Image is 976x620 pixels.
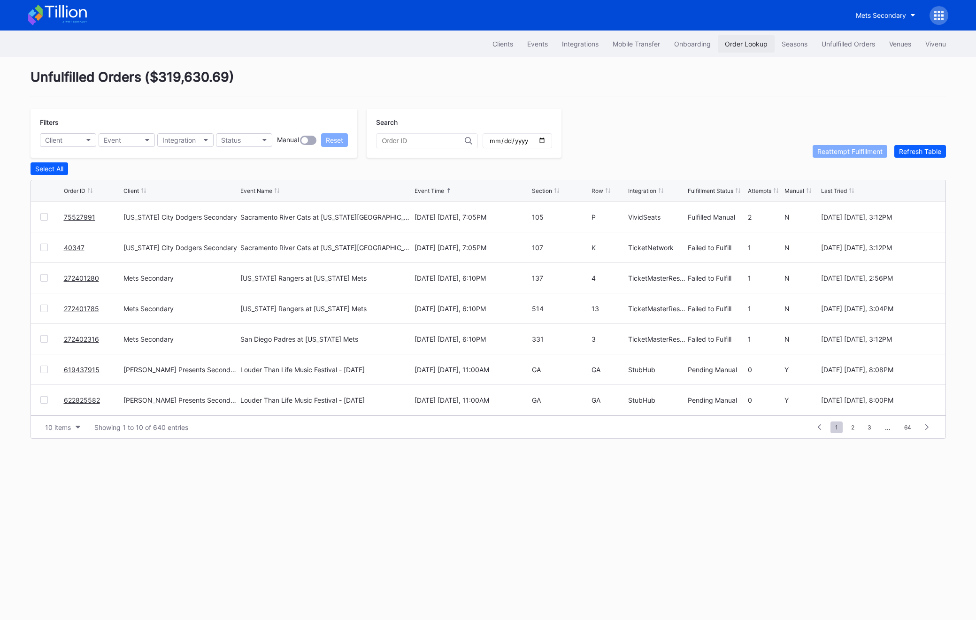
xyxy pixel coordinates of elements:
[592,396,626,404] div: GA
[863,421,876,433] span: 3
[784,366,819,374] div: Y
[40,133,96,147] button: Client
[830,421,843,433] span: 1
[64,213,95,221] a: 75527991
[527,40,548,48] div: Events
[718,35,775,53] button: Order Lookup
[782,40,807,48] div: Seasons
[221,136,241,144] div: Status
[918,35,953,53] button: Vivenu
[415,305,529,313] div: [DATE] [DATE], 6:10PM
[613,40,660,48] div: Mobile Transfer
[240,187,272,194] div: Event Name
[240,366,365,374] div: Louder Than Life Music Festival - [DATE]
[688,187,733,194] div: Fulfillment Status
[64,187,85,194] div: Order ID
[748,305,782,313] div: 1
[821,187,847,194] div: Last Tried
[748,213,782,221] div: 2
[688,274,745,282] div: Failed to Fulfill
[628,274,685,282] div: TicketMasterResale
[628,396,685,404] div: StubHub
[688,244,745,252] div: Failed to Fulfill
[555,35,606,53] button: Integrations
[64,366,100,374] a: 619437915
[94,423,188,431] div: Showing 1 to 10 of 640 entries
[667,35,718,53] button: Onboarding
[532,187,552,194] div: Section
[31,69,946,97] div: Unfulfilled Orders ( $319,630.69 )
[123,396,238,404] div: [PERSON_NAME] Presents Secondary
[688,335,745,343] div: Failed to Fulfill
[748,396,782,404] div: 0
[40,118,348,126] div: Filters
[123,213,238,221] div: [US_STATE] City Dodgers Secondary
[123,366,238,374] div: [PERSON_NAME] Presents Secondary
[894,145,946,158] button: Refresh Table
[846,421,859,433] span: 2
[925,40,946,48] div: Vivenu
[889,40,911,48] div: Venues
[31,162,68,175] button: Select All
[64,335,99,343] a: 272402316
[882,35,918,53] a: Venues
[382,137,465,145] input: Order ID
[748,244,782,252] div: 1
[628,213,685,221] div: VividSeats
[64,305,99,313] a: 272401785
[123,187,139,194] div: Client
[485,35,520,53] button: Clients
[162,136,196,144] div: Integration
[628,366,685,374] div: StubHub
[376,118,552,126] div: Search
[492,40,513,48] div: Clients
[415,213,529,221] div: [DATE] [DATE], 7:05PM
[157,133,214,147] button: Integration
[592,335,626,343] div: 3
[606,35,667,53] button: Mobile Transfer
[748,335,782,343] div: 1
[123,274,238,282] div: Mets Secondary
[240,305,367,313] div: [US_STATE] Rangers at [US_STATE] Mets
[775,35,815,53] button: Seasons
[784,187,804,194] div: Manual
[628,187,656,194] div: Integration
[532,244,589,252] div: 107
[822,40,875,48] div: Unfulfilled Orders
[240,244,412,252] div: Sacramento River Cats at [US_STATE][GEOGRAPHIC_DATA] Comets
[688,213,745,221] div: Fulfilled Manual
[748,366,782,374] div: 0
[40,421,85,434] button: 10 items
[628,244,685,252] div: TicketNetwork
[99,133,155,147] button: Event
[562,40,599,48] div: Integrations
[784,213,819,221] div: N
[592,274,626,282] div: 4
[240,274,367,282] div: [US_STATE] Rangers at [US_STATE] Mets
[415,244,529,252] div: [DATE] [DATE], 7:05PM
[45,136,62,144] div: Client
[532,335,589,343] div: 331
[35,165,63,173] div: Select All
[688,396,745,404] div: Pending Manual
[821,305,936,313] div: [DATE] [DATE], 3:04PM
[748,274,782,282] div: 1
[821,274,936,282] div: [DATE] [DATE], 2:56PM
[240,396,365,404] div: Louder Than Life Music Festival - [DATE]
[532,274,589,282] div: 137
[520,35,555,53] button: Events
[592,187,603,194] div: Row
[784,396,819,404] div: Y
[532,396,589,404] div: GA
[821,335,936,343] div: [DATE] [DATE], 3:12PM
[415,335,529,343] div: [DATE] [DATE], 6:10PM
[821,396,936,404] div: [DATE] [DATE], 8:00PM
[813,145,887,158] button: Reattempt Fulfillment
